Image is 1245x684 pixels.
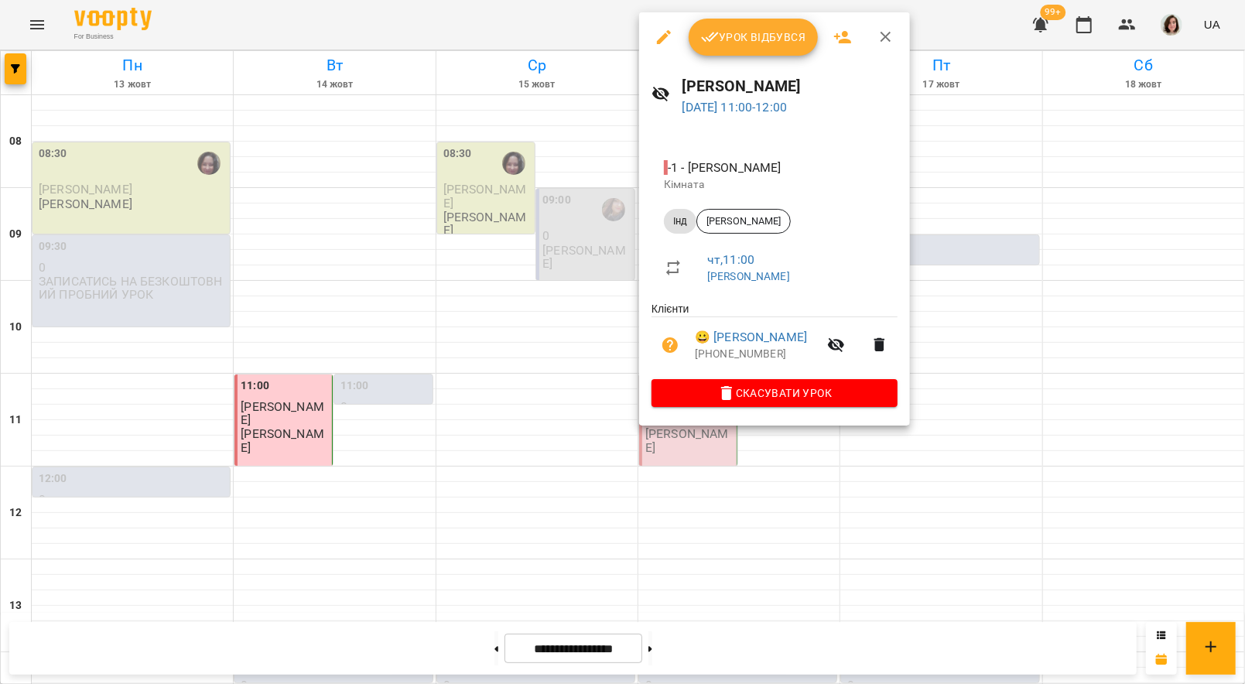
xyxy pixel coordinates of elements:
[664,177,885,193] p: Кімната
[695,347,818,362] p: [PHONE_NUMBER]
[707,252,754,267] a: чт , 11:00
[652,301,898,378] ul: Клієнти
[652,379,898,407] button: Скасувати Урок
[652,327,689,364] button: Візит ще не сплачено. Додати оплату?
[697,214,790,228] span: [PERSON_NAME]
[682,74,898,98] h6: [PERSON_NAME]
[696,209,791,234] div: [PERSON_NAME]
[664,160,785,175] span: - 1 - [PERSON_NAME]
[689,19,819,56] button: Урок відбувся
[701,28,806,46] span: Урок відбувся
[664,384,885,402] span: Скасувати Урок
[695,328,807,347] a: 😀 [PERSON_NAME]
[707,270,790,282] a: [PERSON_NAME]
[664,214,696,228] span: Інд
[682,100,788,115] a: [DATE] 11:00-12:00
